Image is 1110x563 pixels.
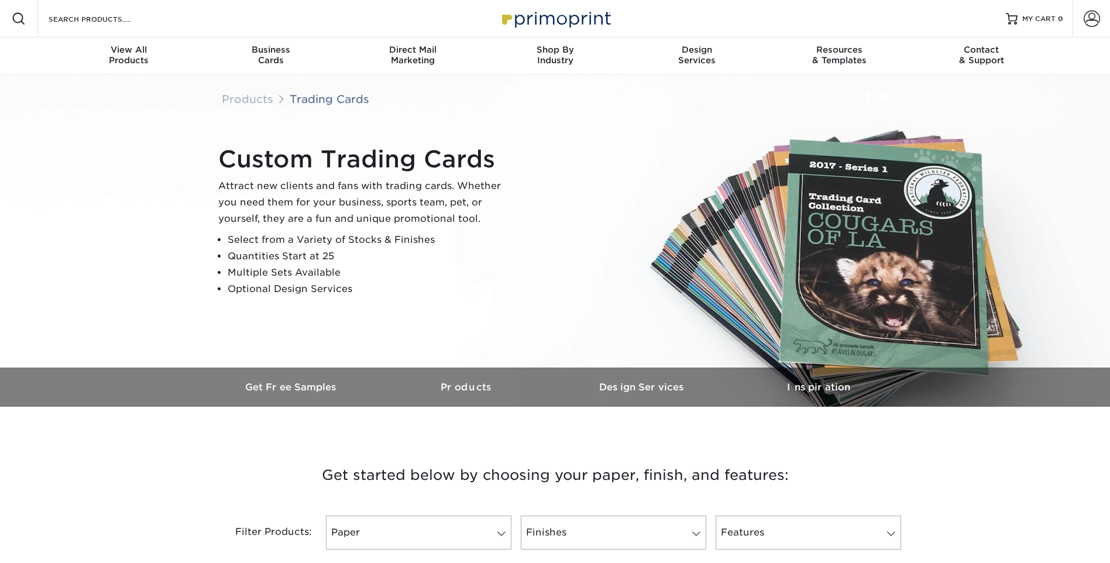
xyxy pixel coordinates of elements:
[204,368,380,407] a: Get Free Samples
[497,6,614,31] img: Primoprint
[213,449,898,502] h3: Get started below by choosing your paper, finish, and features:
[47,12,161,26] input: SEARCH PRODUCTS.....
[910,44,1053,55] span: Contact
[342,44,484,66] div: Marketing
[768,37,910,75] a: Resources& Templates
[204,516,321,550] div: Filter Products:
[716,516,901,550] a: Features
[1022,14,1056,24] span: MY CART
[342,37,484,75] a: Direct MailMarketing
[910,44,1053,66] div: & Support
[626,37,768,75] a: DesignServices
[731,368,906,407] a: Inspiration
[228,248,511,265] li: Quantities Start at 25
[228,265,511,281] li: Multiple Sets Available
[1058,15,1063,23] span: 0
[326,516,511,550] a: Paper
[58,37,200,75] a: View AllProducts
[200,44,342,66] div: Cards
[768,44,910,66] div: & Templates
[218,178,511,227] p: Attract new clients and fans with trading cards. Whether you need them for your business, sports ...
[290,92,369,105] a: Trading Cards
[626,44,768,55] span: Design
[200,37,342,75] a: BusinessCards
[380,382,555,393] h3: Products
[910,37,1053,75] a: Contact& Support
[521,516,706,550] a: Finishes
[768,44,910,55] span: Resources
[555,368,731,407] a: Design Services
[484,37,626,75] a: Shop ByIndustry
[626,44,768,66] div: Services
[342,44,484,55] span: Direct Mail
[484,44,626,66] div: Industry
[204,382,380,393] h3: Get Free Samples
[222,92,273,105] a: Products
[228,281,511,297] li: Optional Design Services
[200,44,342,55] span: Business
[484,44,626,55] span: Shop By
[218,145,511,173] h1: Custom Trading Cards
[555,382,731,393] h3: Design Services
[58,44,200,66] div: Products
[731,382,906,393] h3: Inspiration
[380,368,555,407] a: Products
[58,44,200,55] span: View All
[228,232,511,248] li: Select from a Variety of Stocks & Finishes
